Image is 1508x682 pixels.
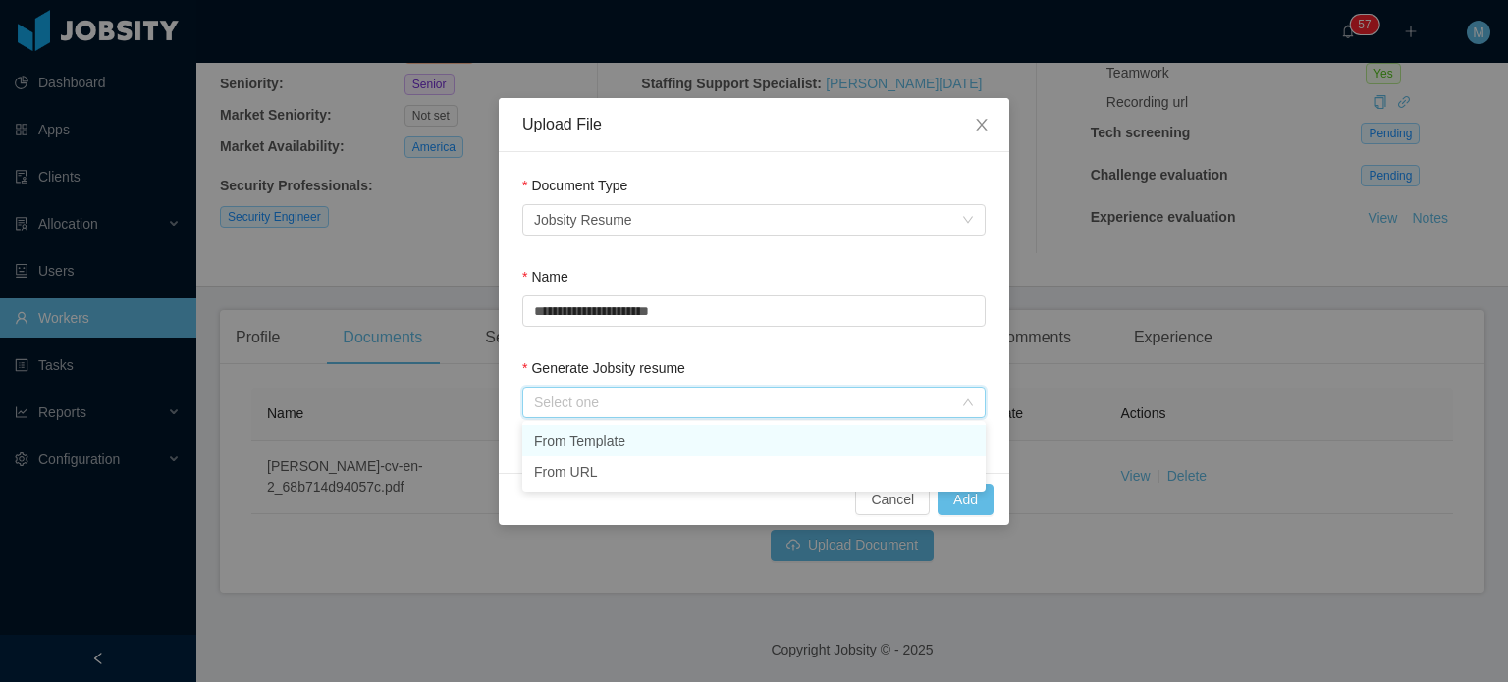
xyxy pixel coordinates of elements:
[534,393,952,412] div: Select one
[522,178,627,193] label: Document Type
[938,484,994,515] button: Add
[522,269,568,285] label: Name
[954,98,1009,153] button: Close
[522,360,685,376] label: Generate Jobsity resume
[962,396,974,410] i: icon: down
[522,114,986,135] div: Upload File
[974,117,990,132] i: icon: close
[855,484,930,515] button: Cancel
[962,214,974,228] i: icon: down
[534,205,632,235] div: Jobsity Resume
[522,295,986,327] input: Name
[522,456,986,488] li: From URL
[522,425,986,456] li: From Template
